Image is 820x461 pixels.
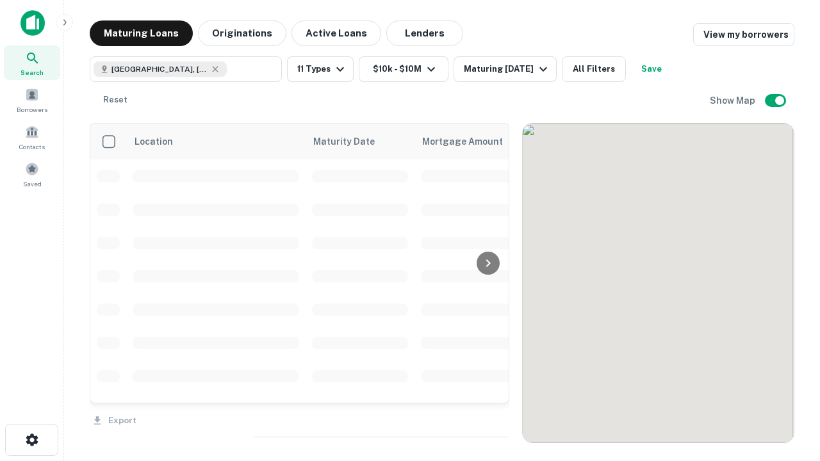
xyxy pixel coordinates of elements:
[422,134,520,149] span: Mortgage Amount
[464,61,551,77] div: Maturing [DATE]
[95,87,136,113] button: Reset
[287,56,354,82] button: 11 Types
[4,83,60,117] a: Borrowers
[134,134,173,149] span: Location
[523,124,794,442] div: 0 0
[23,179,42,189] span: Saved
[19,142,45,152] span: Contacts
[562,56,626,82] button: All Filters
[4,157,60,191] a: Saved
[756,359,820,420] iframe: Chat Widget
[111,63,208,75] span: [GEOGRAPHIC_DATA], [GEOGRAPHIC_DATA]
[454,56,557,82] button: Maturing [DATE]
[17,104,47,115] span: Borrowers
[386,20,463,46] button: Lenders
[631,56,672,82] button: Save your search to get updates of matches that match your search criteria.
[20,10,45,36] img: capitalize-icon.png
[4,45,60,80] a: Search
[20,67,44,77] span: Search
[4,120,60,154] a: Contacts
[126,124,306,159] th: Location
[693,23,794,46] a: View my borrowers
[198,20,286,46] button: Originations
[306,124,414,159] th: Maturity Date
[359,56,448,82] button: $10k - $10M
[291,20,381,46] button: Active Loans
[710,93,757,108] h6: Show Map
[313,134,391,149] span: Maturity Date
[90,20,193,46] button: Maturing Loans
[414,124,555,159] th: Mortgage Amount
